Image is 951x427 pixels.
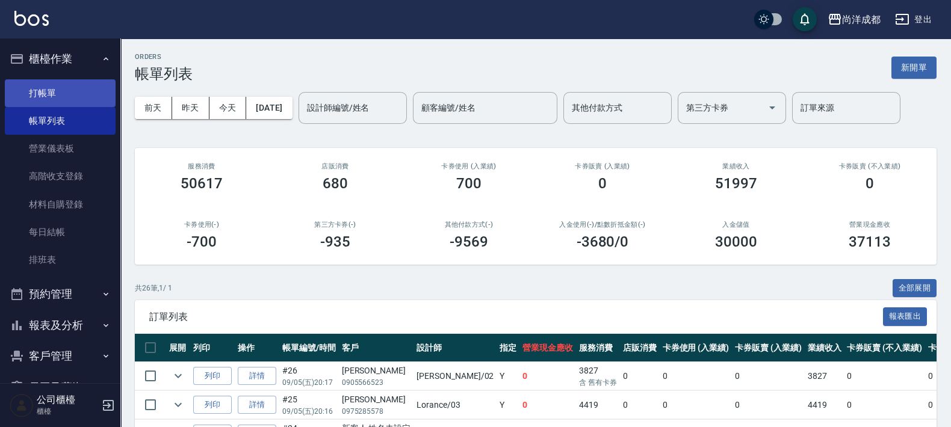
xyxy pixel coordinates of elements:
[620,362,660,390] td: 0
[519,391,576,419] td: 0
[497,334,519,362] th: 指定
[193,367,232,386] button: 列印
[715,175,757,192] h3: 51997
[823,7,885,32] button: 尚洋成都
[660,362,733,390] td: 0
[169,396,187,414] button: expand row
[5,310,116,341] button: 報表及分析
[883,310,928,322] a: 報表匯出
[550,221,655,229] h2: 入金使用(-) /點數折抵金額(-)
[169,367,187,385] button: expand row
[5,191,116,218] a: 材料自購登錄
[817,162,922,170] h2: 卡券販賣 (不入業績)
[497,362,519,390] td: Y
[135,283,172,293] p: 共 26 筆, 1 / 1
[5,43,116,75] button: 櫃檯作業
[5,135,116,162] a: 營業儀表板
[732,362,805,390] td: 0
[238,396,276,414] a: 詳情
[5,79,116,107] a: 打帳單
[550,162,655,170] h2: 卡券販賣 (入業績)
[238,367,276,386] a: 詳情
[579,377,617,388] p: 含 舊有卡券
[620,391,660,419] td: 0
[866,175,874,192] h3: 0
[715,233,757,250] h3: 30000
[172,97,209,119] button: 昨天
[576,362,620,390] td: 3827
[342,377,411,388] p: 0905566523
[519,362,576,390] td: 0
[497,391,519,419] td: Y
[844,362,925,390] td: 0
[283,162,388,170] h2: 店販消費
[660,334,733,362] th: 卡券使用 (入業績)
[37,406,98,417] p: 櫃檯
[5,372,116,403] button: 員工及薪資
[5,107,116,135] a: 帳單列表
[842,12,881,27] div: 尚洋成都
[5,278,116,310] button: 預約管理
[279,391,339,419] td: #25
[620,334,660,362] th: 店販消費
[149,311,883,323] span: 訂單列表
[342,393,411,406] div: [PERSON_NAME]
[684,162,788,170] h2: 業績收入
[166,334,190,362] th: 展開
[805,362,844,390] td: 3827
[417,221,521,229] h2: 其他付款方式(-)
[891,61,937,73] a: 新開單
[209,97,247,119] button: 今天
[135,66,193,82] h3: 帳單列表
[805,334,844,362] th: 業績收入
[417,162,521,170] h2: 卡券使用 (入業績)
[598,175,607,192] h3: 0
[342,406,411,417] p: 0975285578
[849,233,891,250] h3: 37113
[660,391,733,419] td: 0
[883,307,928,326] button: 報表匯出
[320,233,350,250] h3: -935
[414,362,497,390] td: [PERSON_NAME] /02
[793,7,817,31] button: save
[342,364,411,377] div: [PERSON_NAME]
[732,334,805,362] th: 卡券販賣 (入業績)
[135,53,193,61] h2: ORDERS
[732,391,805,419] td: 0
[519,334,576,362] th: 營業現金應收
[684,221,788,229] h2: 入金儲值
[339,334,414,362] th: 客戶
[10,393,34,417] img: Person
[844,391,925,419] td: 0
[890,8,937,31] button: 登出
[805,391,844,419] td: 4419
[763,98,782,117] button: Open
[246,97,292,119] button: [DATE]
[5,246,116,274] a: 排班表
[37,394,98,406] h5: 公司櫃檯
[414,334,497,362] th: 設計師
[576,391,620,419] td: 4419
[282,406,336,417] p: 09/05 (五) 20:16
[283,221,388,229] h2: 第三方卡券(-)
[149,162,254,170] h3: 服務消費
[235,334,279,362] th: 操作
[893,279,937,298] button: 全部展開
[5,162,116,190] a: 高階收支登錄
[323,175,348,192] h3: 680
[279,362,339,390] td: #26
[149,221,254,229] h2: 卡券使用(-)
[817,221,922,229] h2: 營業現金應收
[279,334,339,362] th: 帳單編號/時間
[282,377,336,388] p: 09/05 (五) 20:17
[181,175,223,192] h3: 50617
[190,334,235,362] th: 列印
[5,340,116,372] button: 客戶管理
[844,334,925,362] th: 卡券販賣 (不入業績)
[135,97,172,119] button: 前天
[577,233,629,250] h3: -3680 /0
[450,233,488,250] h3: -9569
[193,396,232,414] button: 列印
[414,391,497,419] td: Lorance /03
[5,218,116,246] a: 每日結帳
